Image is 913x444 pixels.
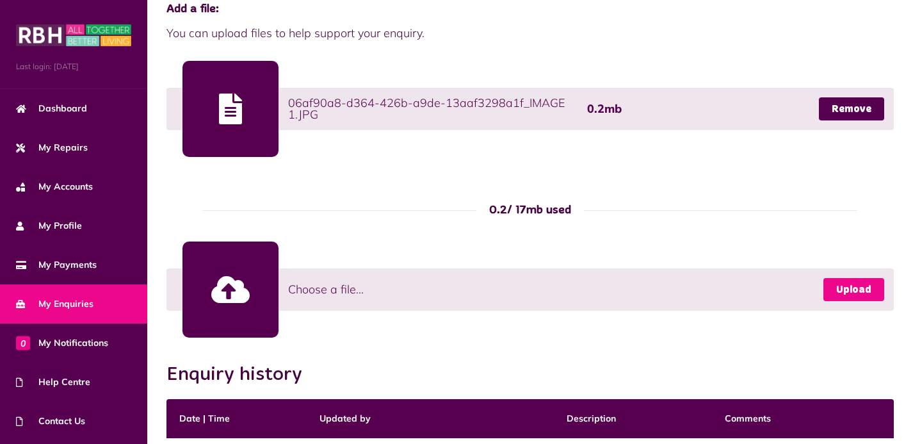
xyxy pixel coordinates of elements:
[288,281,364,298] span: Choose a file...
[823,278,884,301] a: Upload
[16,258,97,272] span: My Payments
[16,297,93,311] span: My Enquiries
[587,103,622,115] span: 0.2mb
[166,363,315,386] h2: Enquiry history
[16,180,93,193] span: My Accounts
[307,399,553,438] th: Updated by
[489,204,507,216] span: 0.2
[16,61,131,72] span: Last login: [DATE]
[16,375,90,389] span: Help Centre
[476,202,584,219] div: / 17mb used
[166,399,307,438] th: Date | Time
[16,336,30,350] span: 0
[16,141,88,154] span: My Repairs
[16,415,85,428] span: Contact Us
[819,97,884,120] a: Remove
[288,97,574,120] span: 06af90a8-d364-426b-a9de-13aaf3298a1f_IMAGE 1.JPG
[166,24,894,42] span: You can upload files to help support your enquiry.
[554,399,712,438] th: Description
[16,336,108,350] span: My Notifications
[166,1,894,18] span: Add a file:
[16,219,82,233] span: My Profile
[16,22,131,48] img: MyRBH
[712,399,894,438] th: Comments
[16,102,87,115] span: Dashboard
